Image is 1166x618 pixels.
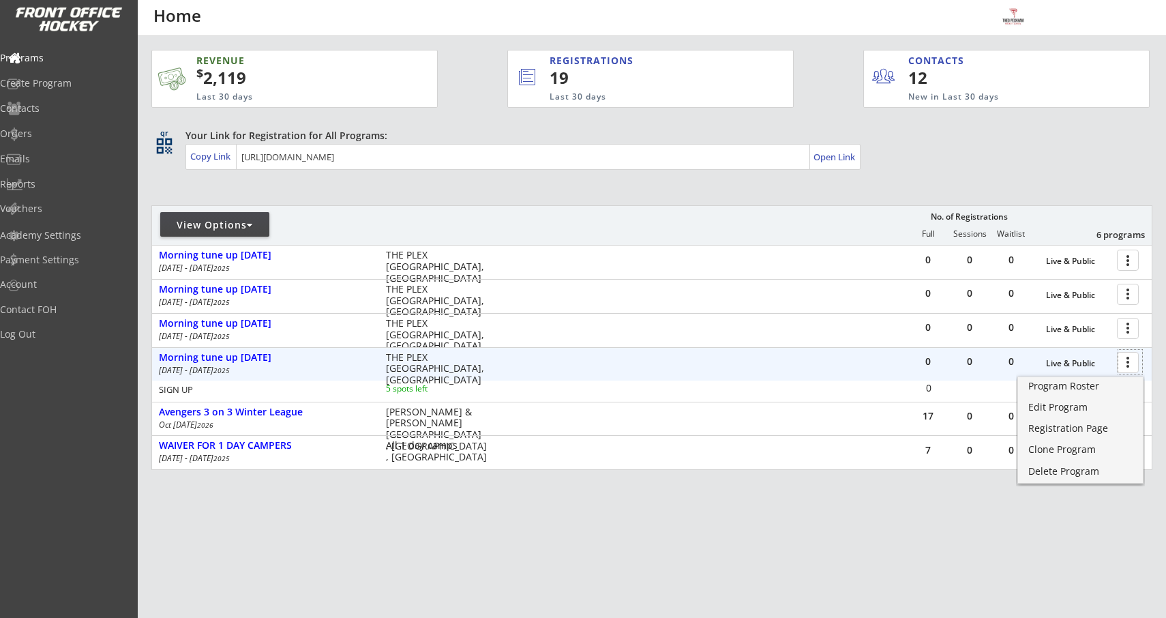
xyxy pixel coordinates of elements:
[213,454,230,463] em: 2025
[1046,256,1110,266] div: Live & Public
[1074,229,1145,241] div: 6 programs
[159,407,372,418] div: Avengers 3 on 3 Winter League
[159,440,372,452] div: WAIVER FOR 1 DAY CAMPERS
[949,289,990,298] div: 0
[1117,318,1139,339] button: more_vert
[991,255,1032,265] div: 0
[550,66,747,89] div: 19
[213,297,230,307] em: 2025
[908,357,948,366] div: 0
[990,229,1031,239] div: Waitlist
[1117,250,1139,271] button: more_vert
[1117,284,1139,305] button: more_vert
[550,54,730,68] div: REGISTRATIONS
[386,407,493,452] div: [PERSON_NAME] & [PERSON_NAME][GEOGRAPHIC_DATA] , [GEOGRAPHIC_DATA]
[196,65,203,81] sup: $
[908,66,992,89] div: 12
[1028,424,1133,433] div: Registration Page
[991,289,1032,298] div: 0
[908,411,948,421] div: 17
[159,250,372,261] div: Morning tune up [DATE]
[1028,402,1133,412] div: Edit Program
[908,91,1086,103] div: New in Last 30 days
[908,383,948,393] div: 0
[1046,291,1110,300] div: Live & Public
[386,318,493,352] div: THE PLEX [GEOGRAPHIC_DATA], [GEOGRAPHIC_DATA]
[196,54,371,68] div: REVENUE
[1046,359,1110,368] div: Live & Public
[1018,398,1143,419] a: Edit Program
[159,352,372,364] div: Morning tune up [DATE]
[550,91,737,103] div: Last 30 days
[908,323,948,332] div: 0
[160,218,269,232] div: View Options
[196,91,371,103] div: Last 30 days
[991,411,1032,421] div: 0
[159,366,368,374] div: [DATE] - [DATE]
[1018,377,1143,398] a: Program Roster
[949,411,990,421] div: 0
[196,66,394,89] div: 2,119
[1028,467,1133,476] div: Delete Program
[991,357,1032,366] div: 0
[159,454,368,462] div: [DATE] - [DATE]
[155,129,172,138] div: qr
[386,352,493,386] div: THE PLEX [GEOGRAPHIC_DATA], [GEOGRAPHIC_DATA]
[908,229,948,239] div: Full
[949,445,990,455] div: 0
[159,284,372,295] div: Morning tune up [DATE]
[949,323,990,332] div: 0
[991,445,1032,455] div: 0
[813,151,856,163] div: Open Link
[159,264,368,272] div: [DATE] - [DATE]
[908,255,948,265] div: 0
[813,147,856,166] a: Open Link
[197,420,213,430] em: 2026
[908,54,970,68] div: CONTACTS
[949,255,990,265] div: 0
[213,366,230,375] em: 2025
[1018,420,1143,440] a: Registration Page
[154,136,175,156] button: qr_code
[213,263,230,273] em: 2025
[991,323,1032,332] div: 0
[1028,381,1133,391] div: Program Roster
[949,229,990,239] div: Sessions
[159,298,368,306] div: [DATE] - [DATE]
[159,318,372,329] div: Morning tune up [DATE]
[386,440,493,463] div: All 1 day camps , [GEOGRAPHIC_DATA]
[908,445,948,455] div: 7
[185,129,1110,143] div: Your Link for Registration for All Programs:
[190,150,233,162] div: Copy Link
[159,421,368,429] div: Oct [DATE]
[949,357,990,366] div: 0
[159,332,368,340] div: [DATE] - [DATE]
[386,284,493,318] div: THE PLEX [GEOGRAPHIC_DATA], [GEOGRAPHIC_DATA]
[1028,445,1133,454] div: Clone Program
[213,332,230,341] em: 2025
[908,289,948,298] div: 0
[386,385,474,393] div: 5 spots left
[386,250,493,284] div: THE PLEX [GEOGRAPHIC_DATA], [GEOGRAPHIC_DATA]
[159,385,368,394] div: SIGN UP
[1046,325,1110,334] div: Live & Public
[1117,352,1139,373] button: more_vert
[927,212,1011,222] div: No. of Registrations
